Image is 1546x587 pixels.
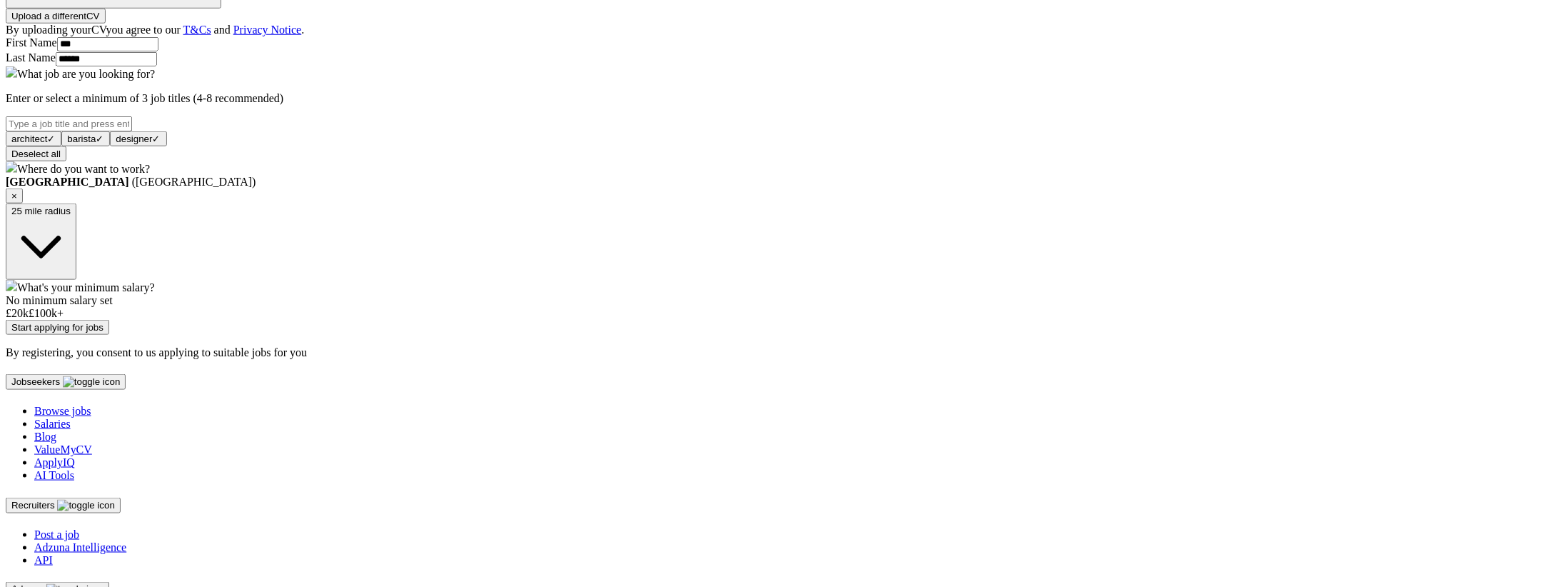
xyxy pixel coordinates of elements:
[34,405,91,417] a: Browse jobs
[6,176,129,188] strong: [GEOGRAPHIC_DATA]
[34,431,56,443] a: Blog
[34,541,126,553] a: Adzuna Intelligence
[17,281,155,293] label: What's your minimum salary?
[47,134,55,144] span: ✓
[6,66,17,78] img: search.png
[11,376,60,387] span: Jobseekers
[11,500,55,511] span: Recruiters
[183,24,211,36] a: T&Cs
[34,469,74,481] a: AI Tools
[6,307,29,319] span: £ 20 k
[6,92,1540,105] p: Enter or select a minimum of 3 job titles (4-8 recommended)
[34,554,53,566] a: API
[6,131,61,146] button: architect✓
[34,443,92,456] a: ValueMyCV
[61,131,110,146] button: barista✓
[34,528,79,541] a: Post a job
[57,500,114,511] img: toggle icon
[132,176,256,188] span: ([GEOGRAPHIC_DATA])
[17,68,155,80] label: What job are you looking for?
[6,320,109,335] button: Start applying for jobs
[34,456,75,468] a: ApplyIQ
[11,206,71,216] span: 25 mile radius
[6,280,17,291] img: salary.png
[6,51,56,64] label: Last Name
[6,204,76,280] button: 25 mile radius
[6,24,1540,36] div: By uploading your CV you agree to our and .
[34,418,71,430] a: Salaries
[116,134,152,144] span: designer
[6,161,17,173] img: location.png
[96,134,103,144] span: ✓
[6,146,66,161] button: Deselect all
[11,134,47,144] span: architect
[63,376,120,388] img: toggle icon
[6,346,1540,359] p: By registering, you consent to us applying to suitable jobs for you
[6,189,23,204] button: ×
[233,24,302,36] a: Privacy Notice
[6,116,132,131] input: Type a job title and press enter
[6,9,106,24] button: Upload a differentCV
[67,134,96,144] span: barista
[17,163,150,175] label: Where do you want to work?
[29,307,64,319] span: £ 100 k+
[153,134,161,144] span: ✓
[11,191,17,201] span: ×
[6,294,1540,307] div: No minimum salary set
[6,36,57,49] label: First Name
[110,131,166,146] button: designer✓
